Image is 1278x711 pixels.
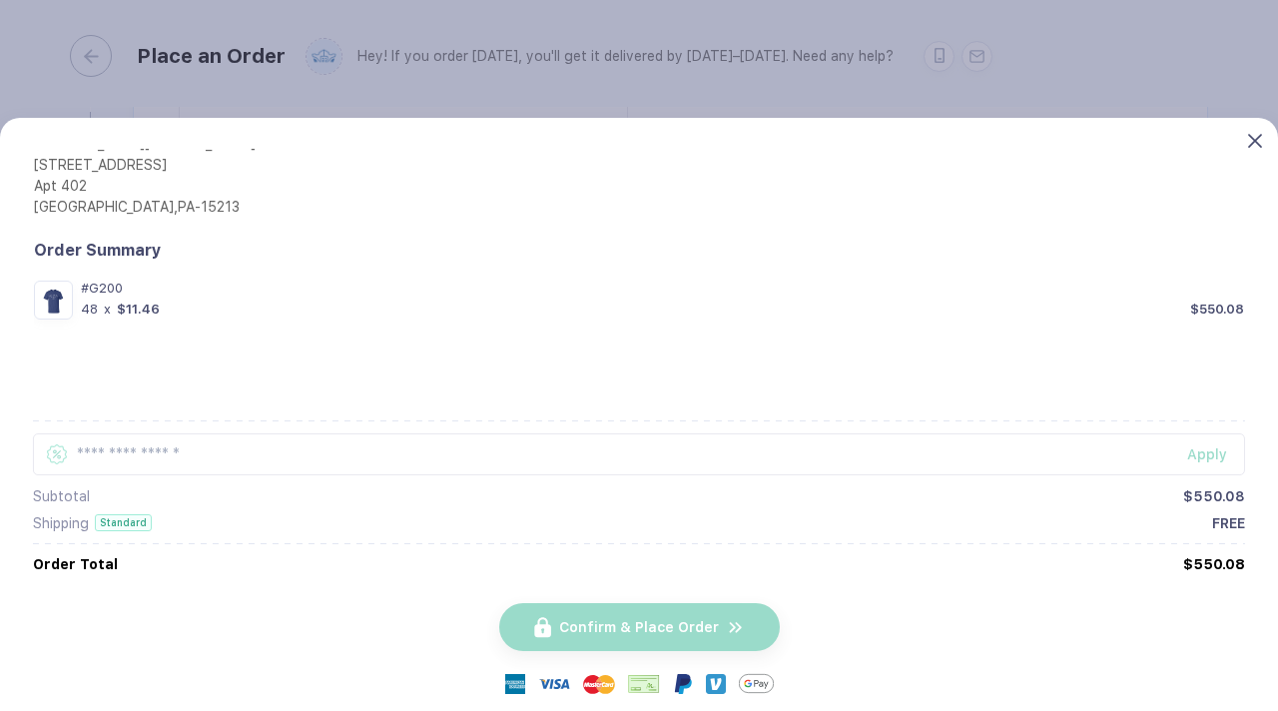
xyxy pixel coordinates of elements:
[81,281,1244,296] div: #G200
[95,514,152,531] div: Standard
[1162,433,1245,475] button: Apply
[1183,488,1245,504] div: $550.08
[1187,446,1245,462] div: Apply
[739,666,774,701] img: GPay
[505,674,525,694] img: express
[39,286,68,315] img: 05fc9cc7-e683-423a-92dc-f02d418c78f7_nt_front_1757269379450.jpg
[102,302,113,317] div: x
[706,674,726,694] img: Venmo
[34,241,1244,260] div: Order Summary
[1212,515,1245,531] div: FREE
[117,302,160,317] div: $11.46
[33,556,118,572] div: Order Total
[33,515,89,531] div: Shipping
[1183,556,1245,572] div: $550.08
[34,199,256,220] div: [GEOGRAPHIC_DATA] , PA - 15213
[34,178,256,199] div: Apt 402
[628,674,660,694] img: cheque
[583,668,615,700] img: master-card
[34,157,256,178] div: [STREET_ADDRESS]
[81,302,98,317] div: 48
[1190,302,1244,317] div: $550.08
[673,674,693,694] img: Paypal
[33,488,90,504] div: Subtotal
[538,668,570,700] img: visa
